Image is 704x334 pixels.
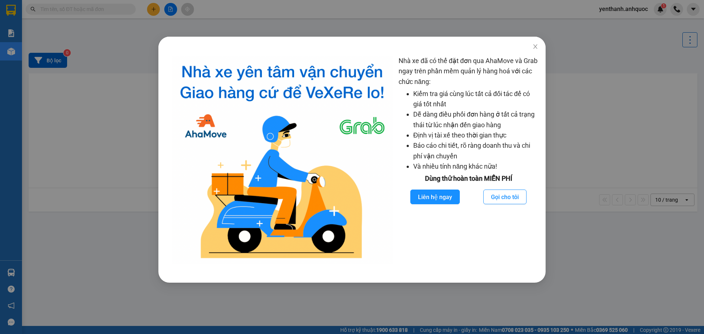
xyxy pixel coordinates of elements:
div: Nhà xe đã có thể đặt đơn qua AhaMove và Grab ngay trên phần mềm quản lý hàng hoá với các chức năng: [399,56,538,264]
button: Liên hệ ngay [410,190,460,204]
li: Và nhiều tính năng khác nữa! [413,161,538,172]
button: Close [525,37,546,57]
li: Báo cáo chi tiết, rõ ràng doanh thu và chi phí vận chuyển [413,140,538,161]
li: Dễ dàng điều phối đơn hàng ở tất cả trạng thái từ lúc nhận đến giao hàng [413,109,538,130]
span: close [532,44,538,49]
button: Gọi cho tôi [483,190,527,204]
span: Liên hệ ngay [418,192,452,202]
li: Định vị tài xế theo thời gian thực [413,130,538,140]
div: Dùng thử hoàn toàn MIỄN PHÍ [399,173,538,184]
span: Gọi cho tôi [491,192,519,202]
li: Kiểm tra giá cùng lúc tất cả đối tác để có giá tốt nhất [413,89,538,110]
img: logo [172,56,393,264]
